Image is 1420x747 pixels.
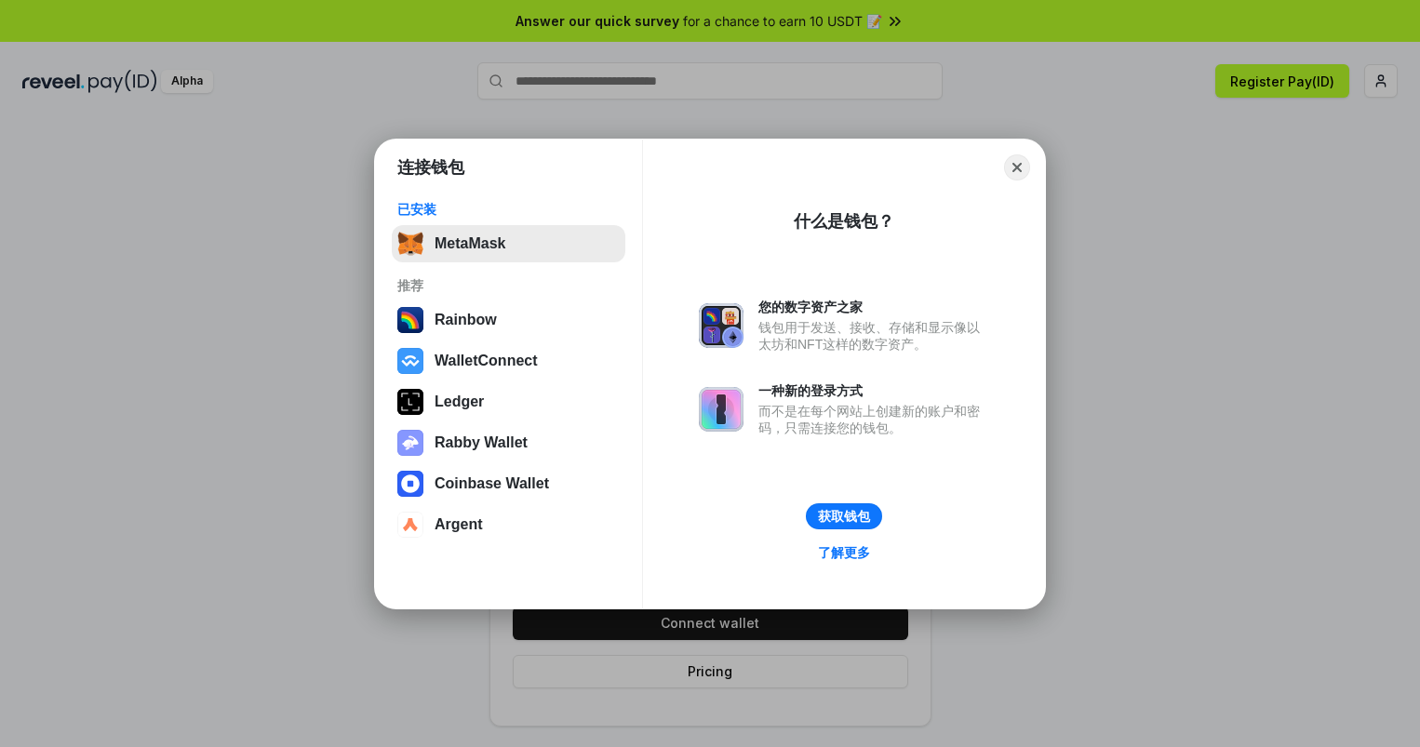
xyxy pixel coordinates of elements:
img: svg+xml,%3Csvg%20width%3D%22120%22%20height%3D%22120%22%20viewBox%3D%220%200%20120%20120%22%20fil... [397,307,423,333]
div: WalletConnect [435,353,538,369]
img: svg+xml,%3Csvg%20width%3D%2228%22%20height%3D%2228%22%20viewBox%3D%220%200%2028%2028%22%20fill%3D... [397,471,423,497]
div: Rabby Wallet [435,434,528,451]
img: svg+xml,%3Csvg%20xmlns%3D%22http%3A%2F%2Fwww.w3.org%2F2000%2Fsvg%22%20fill%3D%22none%22%20viewBox... [397,430,423,456]
button: Argent [392,506,625,543]
img: svg+xml,%3Csvg%20xmlns%3D%22http%3A%2F%2Fwww.w3.org%2F2000%2Fsvg%22%20width%3D%2228%22%20height%3... [397,389,423,415]
div: MetaMask [435,235,505,252]
button: Ledger [392,383,625,420]
a: 了解更多 [807,540,881,565]
div: 钱包用于发送、接收、存储和显示像以太坊和NFT这样的数字资产。 [758,319,989,353]
img: svg+xml,%3Csvg%20width%3D%2228%22%20height%3D%2228%22%20viewBox%3D%220%200%2028%2028%22%20fill%3D... [397,348,423,374]
div: Ledger [435,394,484,410]
div: Argent [435,516,483,533]
div: 您的数字资产之家 [758,299,989,315]
h1: 连接钱包 [397,156,464,179]
img: svg+xml,%3Csvg%20xmlns%3D%22http%3A%2F%2Fwww.w3.org%2F2000%2Fsvg%22%20fill%3D%22none%22%20viewBox... [699,303,743,348]
button: WalletConnect [392,342,625,380]
div: 而不是在每个网站上创建新的账户和密码，只需连接您的钱包。 [758,403,989,436]
img: svg+xml,%3Csvg%20xmlns%3D%22http%3A%2F%2Fwww.w3.org%2F2000%2Fsvg%22%20fill%3D%22none%22%20viewBox... [699,387,743,432]
button: 获取钱包 [806,503,882,529]
div: Coinbase Wallet [435,475,549,492]
div: 了解更多 [818,544,870,561]
div: 已安装 [397,201,620,218]
div: 一种新的登录方式 [758,382,989,399]
button: Rabby Wallet [392,424,625,461]
button: MetaMask [392,225,625,262]
button: Rainbow [392,301,625,339]
div: 推荐 [397,277,620,294]
div: Rainbow [435,312,497,328]
img: svg+xml,%3Csvg%20fill%3D%22none%22%20height%3D%2233%22%20viewBox%3D%220%200%2035%2033%22%20width%... [397,231,423,257]
img: svg+xml,%3Csvg%20width%3D%2228%22%20height%3D%2228%22%20viewBox%3D%220%200%2028%2028%22%20fill%3D... [397,512,423,538]
div: 获取钱包 [818,508,870,525]
button: Coinbase Wallet [392,465,625,502]
button: Close [1004,154,1030,180]
div: 什么是钱包？ [794,210,894,233]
